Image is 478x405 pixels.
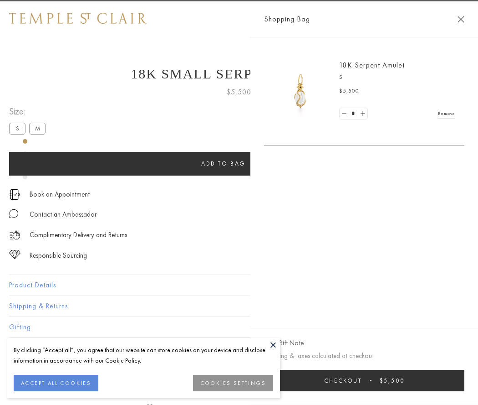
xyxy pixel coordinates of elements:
img: MessageIcon-01_2.svg [9,209,18,218]
span: Size: [9,104,49,119]
button: Checkout $5,500 [264,370,464,391]
h1: 18K Small Serpent Amulet [9,66,469,82]
a: 18K Serpent Amulet [339,60,405,70]
button: ACCEPT ALL COOKIES [14,375,98,391]
button: Product Details [9,275,469,296]
img: P51836-E11SERPPV [273,64,328,119]
button: Close Shopping Bag [458,16,464,23]
p: S [339,73,455,82]
img: Temple St. Clair [9,13,147,24]
img: icon_sourcing.svg [9,250,20,259]
span: $5,500 [339,87,359,96]
p: Complimentary Delivery and Returns [30,229,127,241]
a: Set quantity to 2 [358,108,367,119]
button: Add Gift Note [264,337,304,349]
label: M [29,123,46,134]
a: Remove [438,109,455,119]
a: Book an Appointment [30,189,90,199]
span: $5,500 [227,86,251,98]
div: By clicking “Accept all”, you agree that our website can store cookies on your device and disclos... [14,345,273,366]
button: Gifting [9,317,469,337]
button: Add to bag [9,152,438,176]
span: $5,500 [380,377,405,384]
div: Responsible Sourcing [30,250,87,261]
span: Checkout [324,377,362,384]
img: icon_delivery.svg [9,229,20,241]
img: icon_appointment.svg [9,189,20,200]
div: Product gallery navigation [23,137,27,187]
p: Shipping & taxes calculated at checkout [264,350,464,362]
button: COOKIES SETTINGS [193,375,273,391]
button: Shipping & Returns [9,296,469,317]
label: S [9,123,25,134]
a: Set quantity to 0 [340,108,349,119]
span: Shopping Bag [264,13,310,25]
div: Contact an Ambassador [30,209,97,220]
span: Add to bag [201,160,246,167]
